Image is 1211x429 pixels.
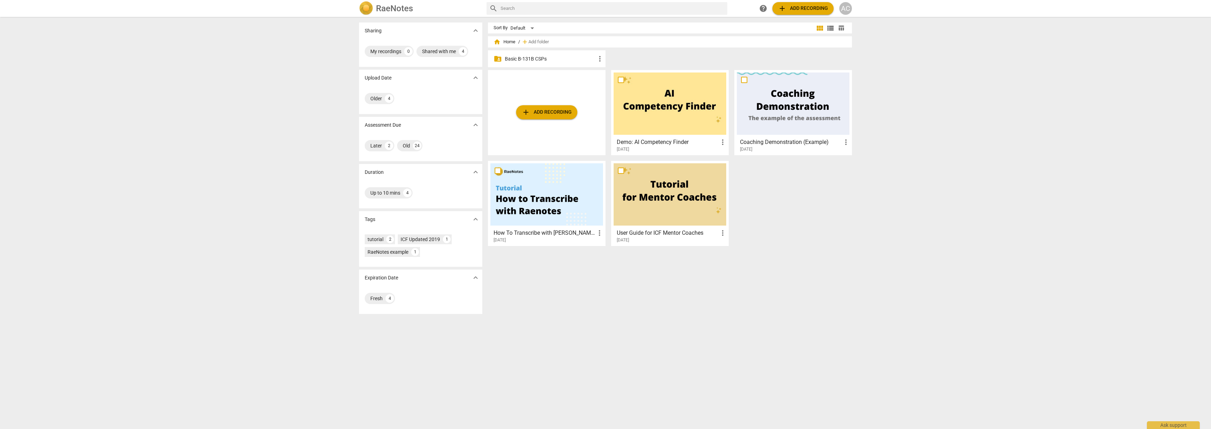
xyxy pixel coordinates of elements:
span: expand_more [471,273,480,282]
div: Default [510,23,537,34]
div: Up to 10 mins [370,189,400,196]
span: view_module [816,24,824,32]
div: 4 [385,294,394,303]
span: Add recording [778,4,828,13]
span: more_vert [842,138,850,146]
span: expand_more [471,26,480,35]
a: LogoRaeNotes [359,1,481,15]
p: Upload Date [365,74,391,82]
button: Show more [470,272,481,283]
div: 1 [411,248,419,256]
a: Help [757,2,770,15]
div: Older [370,95,382,102]
p: Expiration Date [365,274,398,282]
span: expand_more [471,168,480,176]
span: Add folder [528,39,549,45]
span: more_vert [719,229,727,237]
h3: How To Transcribe with RaeNotes [494,229,595,237]
span: Home [494,38,515,45]
div: 24 [413,141,421,150]
span: add [521,38,528,45]
p: Sharing [365,27,382,34]
span: folder_shared [494,55,502,63]
div: Old [403,142,410,149]
span: [DATE] [740,146,752,152]
p: Tags [365,216,375,223]
button: Show more [470,167,481,177]
span: Add recording [522,108,572,116]
a: How To Transcribe with [PERSON_NAME][DATE] [490,163,603,243]
span: add [522,108,530,116]
a: Demo: AI Competency Finder[DATE] [614,72,726,152]
button: Show more [470,72,481,83]
div: 4 [385,94,393,103]
div: Shared with me [422,48,456,55]
span: more_vert [596,55,604,63]
h3: Coaching Demonstration (Example) [740,138,842,146]
input: Search [501,3,724,14]
div: 4 [403,189,412,197]
div: Ask support [1147,421,1200,429]
span: / [518,39,520,45]
span: [DATE] [617,146,629,152]
a: User Guide for ICF Mentor Coaches[DATE] [614,163,726,243]
div: 2 [385,141,393,150]
h3: Demo: AI Competency Finder [617,138,719,146]
p: Assessment Due [365,121,401,129]
span: [DATE] [494,237,506,243]
div: RaeNotes example [368,248,408,255]
div: Sort By [494,25,508,31]
div: Fresh [370,295,383,302]
a: Coaching Demonstration (Example)[DATE] [737,72,849,152]
div: tutorial [368,236,383,243]
span: expand_more [471,74,480,82]
button: Show more [470,120,481,130]
button: Table view [836,23,846,33]
p: Duration [365,169,384,176]
button: List view [825,23,836,33]
span: help [759,4,767,13]
button: Upload [516,105,577,119]
span: more_vert [719,138,727,146]
span: home [494,38,501,45]
div: 4 [459,47,467,56]
span: expand_more [471,121,480,129]
div: 2 [386,235,394,243]
button: Show more [470,214,481,225]
span: add [778,4,786,13]
span: expand_more [471,215,480,223]
div: 1 [443,235,451,243]
p: Basic B-131B CSPs [505,55,596,63]
div: 0 [404,47,413,56]
button: Show more [470,25,481,36]
h2: RaeNotes [376,4,413,13]
span: table_chart [838,25,845,31]
span: view_list [826,24,835,32]
div: ICF Updated 2019 [401,236,440,243]
div: Later [370,142,382,149]
h3: User Guide for ICF Mentor Coaches [617,229,719,237]
button: Upload [772,2,834,15]
img: Logo [359,1,373,15]
span: more_vert [595,229,604,237]
button: AC [839,2,852,15]
div: My recordings [370,48,401,55]
button: Tile view [815,23,825,33]
span: [DATE] [617,237,629,243]
span: search [489,4,498,13]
